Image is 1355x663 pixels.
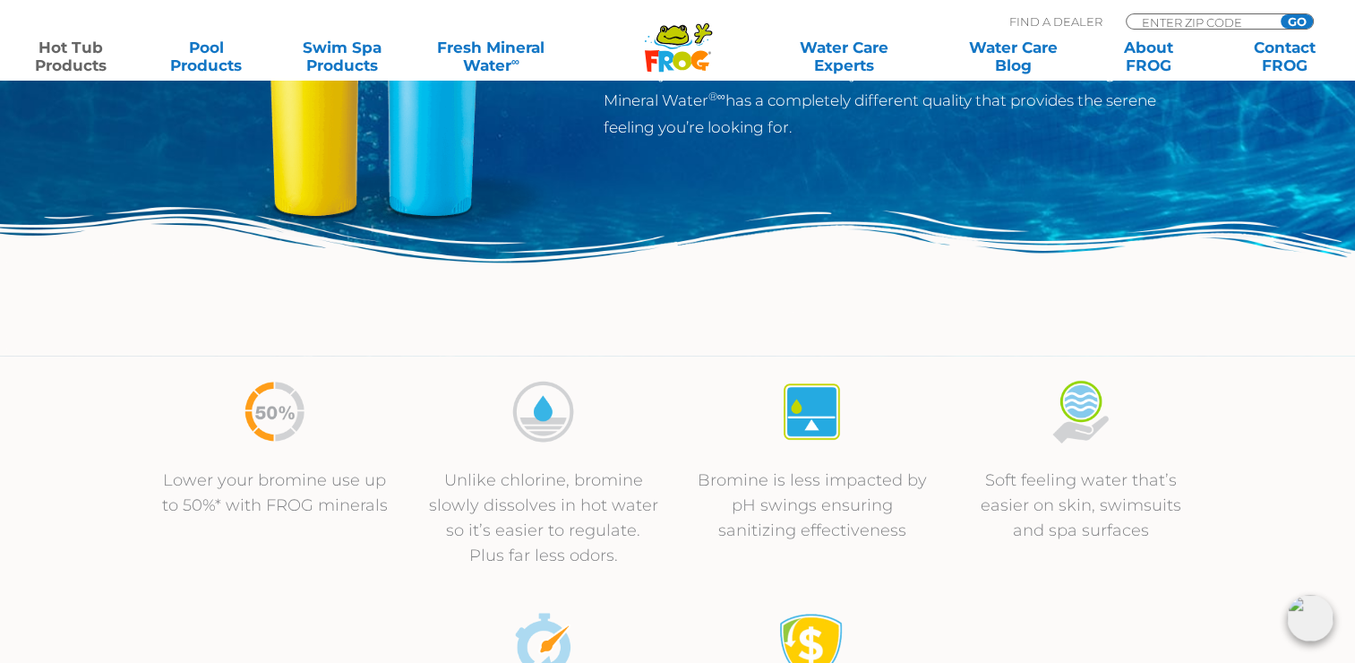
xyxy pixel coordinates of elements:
[289,39,395,74] a: Swim SpaProducts
[1009,13,1102,30] p: Find A Dealer
[1047,378,1114,445] img: icon-soft-feeling
[510,378,577,445] img: icon-bromine-disolves
[696,468,929,543] p: Bromine is less impacted by pH swings ensuring sanitizing effectiveness
[154,39,260,74] a: PoolProducts
[425,39,557,74] a: Fresh MineralWater∞
[241,378,308,445] img: icon-50percent-less
[18,39,124,74] a: Hot TubProducts
[159,468,391,518] p: Lower your bromine use up to 50%* with FROG minerals
[759,39,930,74] a: Water CareExperts
[1287,595,1334,641] img: openIcon
[1281,14,1313,29] input: GO
[778,378,845,445] img: icon-atease-self-regulates
[960,39,1066,74] a: Water CareBlog
[1231,39,1337,74] a: ContactFROG
[965,468,1197,543] p: Soft feeling water that’s easier on skin, swimsuits and spa surfaces
[1140,14,1261,30] input: Zip Code Form
[708,90,725,103] sup: ®∞
[427,468,660,568] p: Unlike chlorine, bromine slowly dissolves in hot water so it’s easier to regulate. Plus far less ...
[1096,39,1202,74] a: AboutFROG
[511,55,519,68] sup: ∞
